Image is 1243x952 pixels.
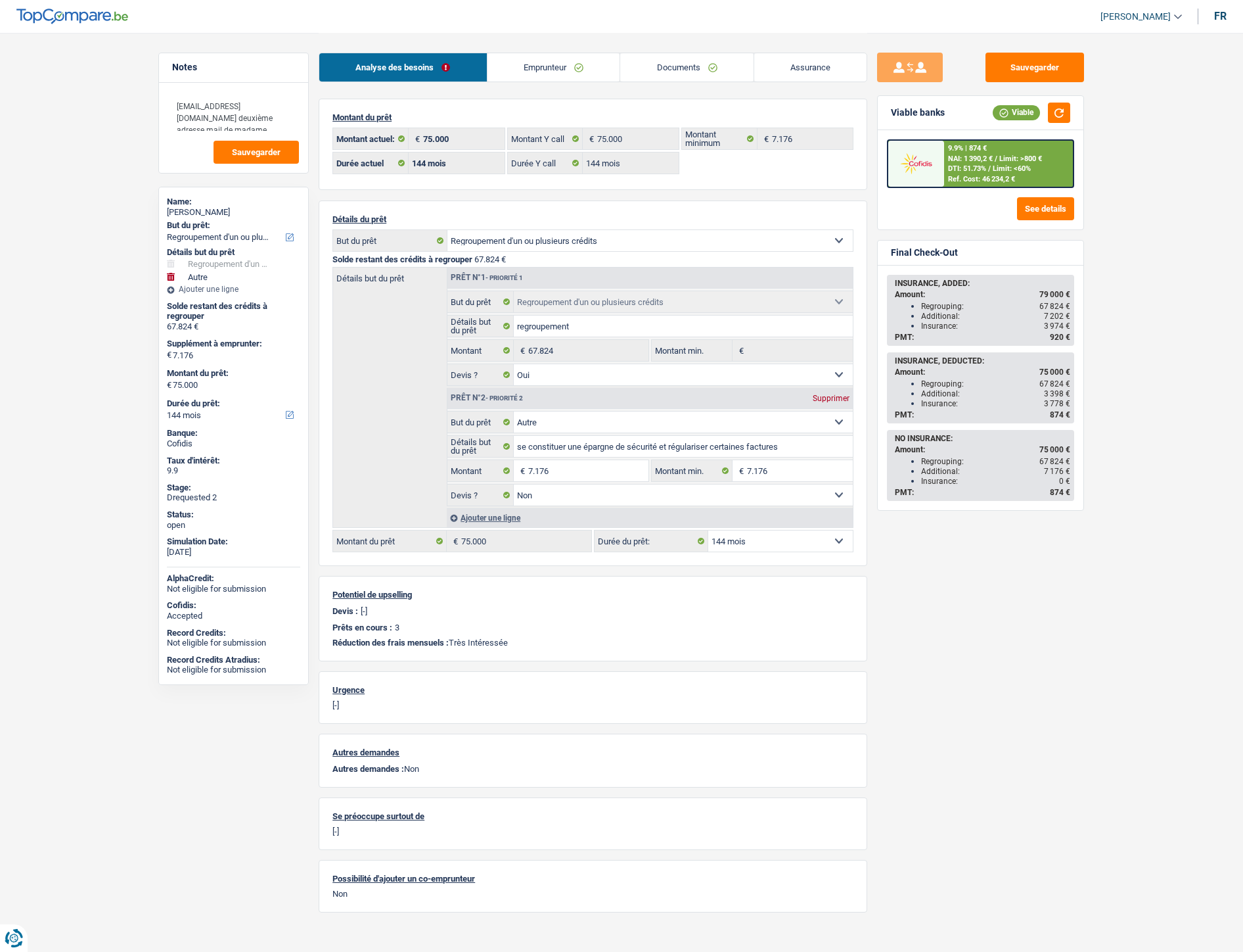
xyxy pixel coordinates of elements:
[948,164,986,173] span: DTI: 51.73%
[167,492,300,503] div: Drequested 2
[809,394,853,402] div: Supprimer
[167,285,300,294] div: Ajouter une ligne
[583,128,597,149] span: €
[487,53,620,82] a: Emprunteur
[514,460,528,481] span: €
[319,53,487,82] a: Analyse des besoins
[620,53,754,82] a: Documents
[1044,467,1070,476] span: 7 176 €
[892,151,940,176] img: Cofidis
[447,460,514,481] label: Montant
[1100,11,1171,22] span: [PERSON_NAME]
[1050,333,1070,342] span: 920 €
[332,889,853,899] p: Non
[447,394,526,402] div: Prêt n°2
[167,520,300,531] div: open
[988,164,991,173] span: /
[921,379,1070,389] div: Regrouping:
[895,279,1070,288] div: INSURANCE, ADDED:
[733,340,747,361] span: €
[395,623,399,632] p: 3
[332,214,853,224] p: Détails du prêt
[361,606,367,616] p: [-]
[447,364,514,385] label: Devis ?
[332,811,853,821] p: Se préoccupe surtout de
[1039,445,1070,454] span: 75 000 €
[447,274,526,282] div: Prêt n°1
[948,155,993,163] span: NAI: 1 390,2 €
[891,107,945,118] div: Viable banks
[167,301,300,321] div: Solde restant des crédits à regrouper
[167,573,300,584] div: AlphaCredit:
[333,230,447,251] label: But du prêt
[232,148,281,156] span: Sauvegarder
[167,368,298,379] label: Montant du prêt:
[1050,410,1070,419] span: 874 €
[754,53,867,82] a: Assurance
[652,460,732,481] label: Montant min.
[447,436,514,457] label: Détails but du prêt
[508,153,583,174] label: Durée Y call
[167,655,300,665] div: Record Credits Atradius:
[333,268,447,283] label: Détails but du prêt
[167,247,300,258] div: Détails but du prêt
[16,9,128,24] img: TopCompare Logo
[167,584,300,594] div: Not eligible for submission
[332,826,853,836] p: [-]
[167,465,300,476] div: 9.9
[1044,321,1070,331] span: 3 974 €
[733,460,747,481] span: €
[447,412,514,433] label: But du prêt
[167,350,171,360] span: €
[921,477,1070,486] div: Insurance:
[332,638,449,648] span: Réduction des frais mensuels :
[167,321,300,332] div: 67.824 €
[1039,302,1070,311] span: 67 824 €
[921,312,1070,321] div: Additional:
[895,410,1070,419] div: PMT:
[1017,197,1074,220] button: See details
[172,62,295,73] h5: Notes
[167,600,300,611] div: Cofidis:
[332,764,853,774] p: Non
[486,394,523,402] span: - Priorité 2
[167,220,298,231] label: But du prêt:
[682,128,757,149] label: Montant minimum
[921,302,1070,311] div: Regrouping:
[895,368,1070,377] div: Amount:
[895,356,1070,366] div: INSURANCE, DEDUCTED:
[409,128,423,149] span: €
[167,536,300,547] div: Simulation Date:
[921,399,1070,408] div: Insurance:
[508,128,583,149] label: Montant Y call
[985,53,1084,82] button: Sauvegarder
[895,290,1070,299] div: Amount:
[332,638,853,648] p: Très Intéressée
[447,291,514,312] label: But du prêt
[332,590,853,600] p: Potentiel de upselling
[332,700,853,710] p: [-]
[895,333,1070,342] div: PMT:
[167,483,300,493] div: Stage:
[333,153,409,174] label: Durée actuel
[486,274,523,281] span: - Priorité 1
[167,439,300,449] div: Cofidis
[214,141,299,164] button: Sauvegarder
[948,175,1015,183] div: Ref. Cost: 46 234,2 €
[167,628,300,638] div: Record Credits:
[993,164,1031,173] span: Limit: <60%
[895,445,1070,454] div: Amount:
[948,144,987,153] div: 9.9% | 874 €
[993,105,1040,120] div: Viable
[1050,488,1070,497] span: 874 €
[921,467,1070,476] div: Additional:
[595,531,708,552] label: Durée du prêt:
[167,197,300,207] div: Name:
[895,434,1070,443] div: NO INSURANCE:
[447,485,514,506] label: Devis ?
[167,339,298,349] label: Supplément à emprunter:
[1090,6,1182,28] a: [PERSON_NAME]
[332,685,853,695] p: Urgence
[333,128,409,149] label: Montant actuel:
[333,531,447,552] label: Montant du prêt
